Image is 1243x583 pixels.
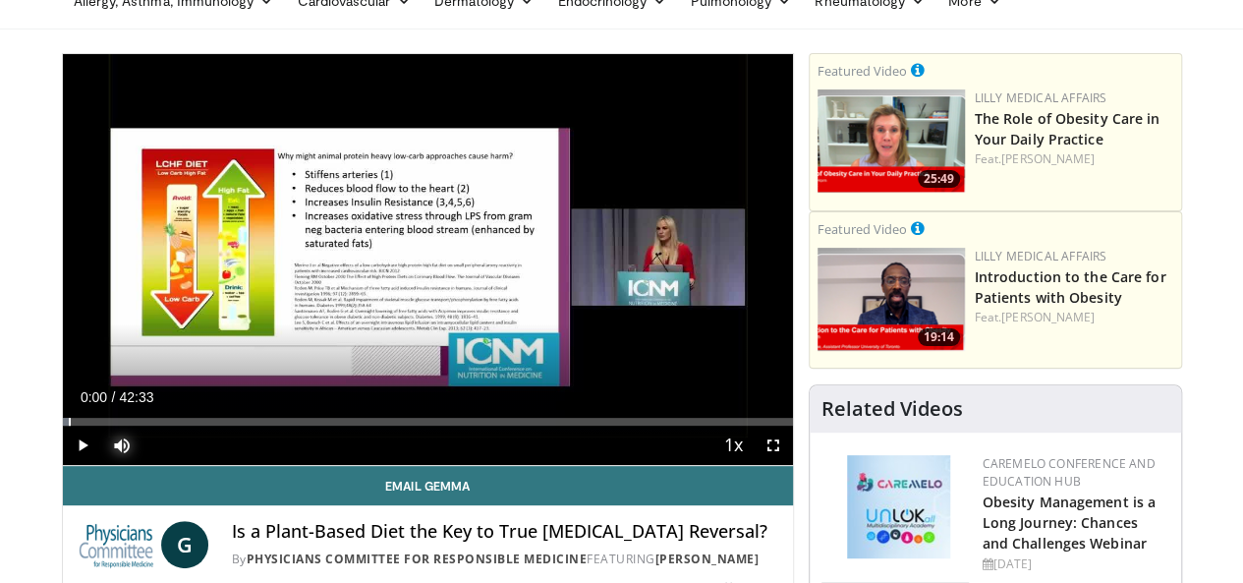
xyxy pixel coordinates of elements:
img: Physicians Committee for Responsible Medicine [79,521,153,568]
a: Obesity Management is a Long Journey: Chances and Challenges Webinar [983,493,1156,553]
a: [PERSON_NAME] [1001,150,1095,167]
h4: Is a Plant-Based Diet the Key to True [MEDICAL_DATA] Reversal? [232,521,777,543]
a: CaReMeLO Conference and Education Hub [983,455,1156,490]
div: [DATE] [983,555,1165,573]
a: Email Gemma [63,466,793,505]
button: Mute [102,426,141,465]
a: 25:49 [818,89,965,193]
span: 0:00 [81,389,107,405]
a: Lilly Medical Affairs [975,248,1107,264]
a: Lilly Medical Affairs [975,89,1107,106]
span: 25:49 [918,170,960,188]
div: Feat. [975,309,1173,326]
a: 19:14 [818,248,965,351]
span: 19:14 [918,328,960,346]
div: Feat. [975,150,1173,168]
a: [PERSON_NAME] [655,551,760,567]
button: Playback Rate [714,426,754,465]
img: acc2e291-ced4-4dd5-b17b-d06994da28f3.png.150x105_q85_crop-smart_upscale.png [818,248,965,351]
small: Featured Video [818,220,907,238]
img: 45df64a9-a6de-482c-8a90-ada250f7980c.png.150x105_q85_autocrop_double_scale_upscale_version-0.2.jpg [847,455,950,558]
a: Introduction to the Care for Patients with Obesity [975,267,1166,307]
img: e1208b6b-349f-4914-9dd7-f97803bdbf1d.png.150x105_q85_crop-smart_upscale.png [818,89,965,193]
div: Progress Bar [63,418,793,426]
small: Featured Video [818,62,907,80]
div: By FEATURING [232,551,777,568]
a: G [161,521,208,568]
button: Play [63,426,102,465]
video-js: Video Player [63,54,793,466]
a: Physicians Committee for Responsible Medicine [247,551,588,567]
span: / [112,389,116,405]
h4: Related Videos [821,397,963,421]
button: Fullscreen [754,426,793,465]
a: The Role of Obesity Care in Your Daily Practice [975,109,1160,148]
span: 42:33 [119,389,153,405]
a: [PERSON_NAME] [1001,309,1095,325]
